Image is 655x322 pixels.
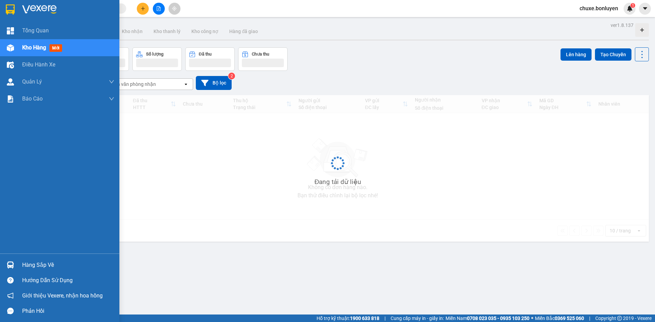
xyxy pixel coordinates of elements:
span: Điều hành xe [22,60,55,69]
strong: 0369 525 060 [555,316,584,321]
div: Phản hồi [22,306,114,316]
span: Miền Bắc [535,315,584,322]
span: Quản Lý [22,77,42,86]
button: Kho công nợ [186,23,224,40]
img: warehouse-icon [7,78,14,86]
img: logo-vxr [6,4,15,15]
div: Chưa thu [252,52,269,57]
button: caret-down [639,3,651,15]
span: down [109,79,114,85]
button: plus [137,3,149,15]
span: down [109,96,114,102]
button: Tạo Chuyến [595,48,631,61]
img: dashboard-icon [7,27,14,34]
span: copyright [617,316,622,321]
button: Bộ lọc [196,76,232,90]
span: Miền Nam [446,315,529,322]
span: question-circle [7,277,14,283]
button: Kho nhận [116,23,148,40]
div: Đang tải dữ liệu [315,177,361,187]
span: Hỗ trợ kỹ thuật: [317,315,379,322]
sup: 1 [630,3,635,8]
button: Chưa thu [238,47,288,71]
span: mới [49,44,62,52]
span: notification [7,292,14,299]
button: file-add [153,3,165,15]
span: 1 [631,3,634,8]
span: | [384,315,385,322]
button: Hàng đã giao [224,23,263,40]
svg: open [183,81,189,87]
span: ⚪️ [531,317,533,320]
button: Kho thanh lý [148,23,186,40]
div: Số lượng [146,52,163,57]
span: Tổng Quan [22,26,49,35]
img: solution-icon [7,95,14,103]
div: Đã thu [199,52,212,57]
span: file-add [156,6,161,11]
img: warehouse-icon [7,44,14,51]
span: chuxe.bonluyen [574,4,624,13]
button: Lên hàng [561,48,592,61]
span: Báo cáo [22,94,43,103]
span: Giới thiệu Vexere, nhận hoa hồng [22,291,103,300]
span: Kho hàng [22,44,46,51]
span: | [589,315,590,322]
span: Cung cấp máy in - giấy in: [391,315,444,322]
span: message [7,308,14,314]
button: Đã thu [185,47,235,71]
button: Số lượng [132,47,182,71]
div: Hàng sắp về [22,260,114,270]
span: plus [141,6,145,11]
strong: 1900 633 818 [350,316,379,321]
div: Tạo kho hàng mới [635,23,649,37]
img: icon-new-feature [627,5,633,12]
div: Chọn văn phòng nhận [109,81,156,88]
div: Hướng dẫn sử dụng [22,275,114,286]
div: ver 1.8.137 [611,21,634,29]
span: caret-down [642,5,648,12]
strong: 0708 023 035 - 0935 103 250 [467,316,529,321]
button: aim [169,3,180,15]
img: warehouse-icon [7,261,14,269]
img: warehouse-icon [7,61,14,68]
sup: 2 [228,73,235,79]
span: aim [172,6,177,11]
